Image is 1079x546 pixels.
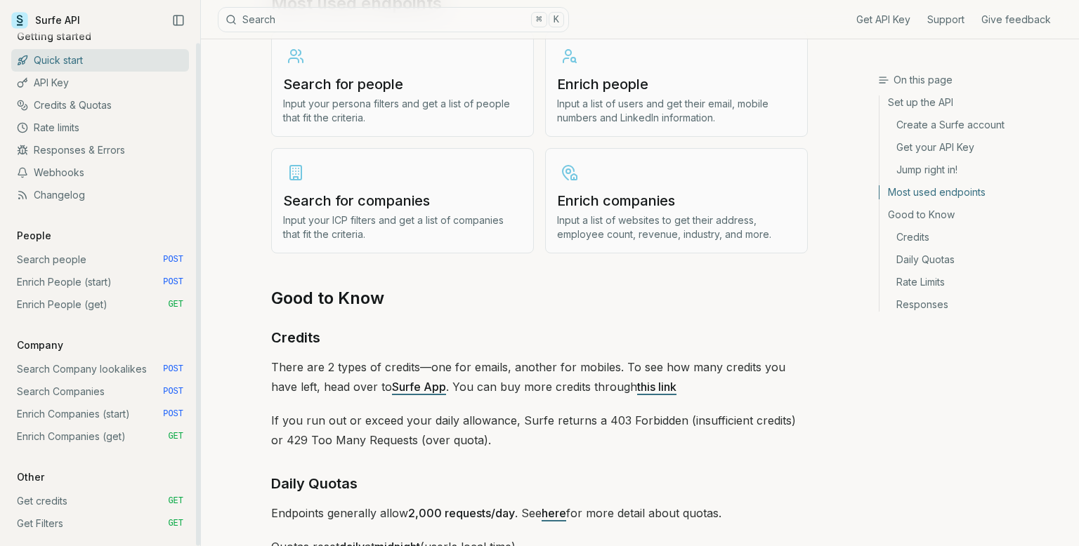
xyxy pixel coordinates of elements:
[856,13,910,27] a: Get API Key
[11,271,189,293] a: Enrich People (start) POST
[168,518,183,529] span: GET
[927,13,964,27] a: Support
[879,159,1068,181] a: Jump right in!
[271,326,320,349] a: Credits
[542,506,566,520] a: here
[392,380,446,394] a: Surfe App
[11,139,189,161] a: Responses & Errors
[557,74,796,94] h3: Enrich people
[879,95,1068,114] a: Set up the API
[283,74,522,94] h3: Search for people
[11,49,189,72] a: Quick start
[545,32,808,137] a: Enrich peopleInput a list of users and get their email, mobile numbers and LinkedIn information.
[11,358,189,380] a: Search Company lookalikes POST
[163,254,183,265] span: POST
[163,408,183,420] span: POST
[11,94,189,116] a: Credits & Quotas
[271,287,384,309] a: Good to Know
[11,161,189,184] a: Webhooks
[557,213,796,241] p: Input a list of websites to get their address, employee count, revenue, industry, and more.
[283,97,522,125] p: Input your persona filters and get a list of people that fit the criteria.
[283,213,522,241] p: Input your ICP filters and get a list of companies that fit the criteria.
[168,495,183,507] span: GET
[271,411,808,450] p: If you run out or exceed your daily allowance, Surfe returns a 403 Forbidden (insufficient credit...
[545,148,808,253] a: Enrich companiesInput a list of websites to get their address, employee count, revenue, industry,...
[11,72,189,94] a: API Key
[981,13,1051,27] a: Give feedback
[163,364,183,375] span: POST
[879,293,1068,312] a: Responses
[163,277,183,288] span: POST
[879,181,1068,204] a: Most used endpoints
[879,136,1068,159] a: Get your API Key
[879,226,1068,248] a: Credits
[283,191,522,211] h3: Search for companies
[549,12,564,27] kbd: K
[11,293,189,316] a: Enrich People (get) GET
[218,7,569,32] button: Search⌘K
[11,380,189,403] a: Search Companies POST
[557,191,796,211] h3: Enrich companies
[271,32,534,137] a: Search for peopleInput your persona filters and get a list of people that fit the criteria.
[879,204,1068,226] a: Good to Know
[11,403,189,425] a: Enrich Companies (start) POST
[11,512,189,535] a: Get Filters GET
[168,299,183,310] span: GET
[11,184,189,206] a: Changelog
[878,73,1068,87] h3: On this page
[408,506,515,520] strong: 2,000 requests/day
[11,338,69,352] p: Company
[168,431,183,442] span: GET
[11,10,80,31] a: Surfe API
[271,472,358,495] a: Daily Quotas
[271,503,808,523] p: Endpoints generally allow . See for more detail about quotas.
[11,229,57,243] p: People
[11,248,189,271] a: Search people POST
[11,490,189,512] a: Get credits GET
[11,425,189,448] a: Enrich Companies (get) GET
[879,248,1068,271] a: Daily Quotas
[168,10,189,31] button: Collapse Sidebar
[271,148,534,253] a: Search for companiesInput your ICP filters and get a list of companies that fit the criteria.
[879,114,1068,136] a: Create a Surfe account
[637,380,676,394] a: this link
[11,470,50,484] p: Other
[557,97,796,125] p: Input a list of users and get their email, mobile numbers and LinkedIn information.
[11,29,97,44] p: Getting started
[11,116,189,139] a: Rate limits
[163,386,183,397] span: POST
[879,271,1068,293] a: Rate Limits
[531,12,547,27] kbd: ⌘
[271,357,808,397] p: There are 2 types of credits—one for emails, another for mobiles. To see how many credits you hav...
